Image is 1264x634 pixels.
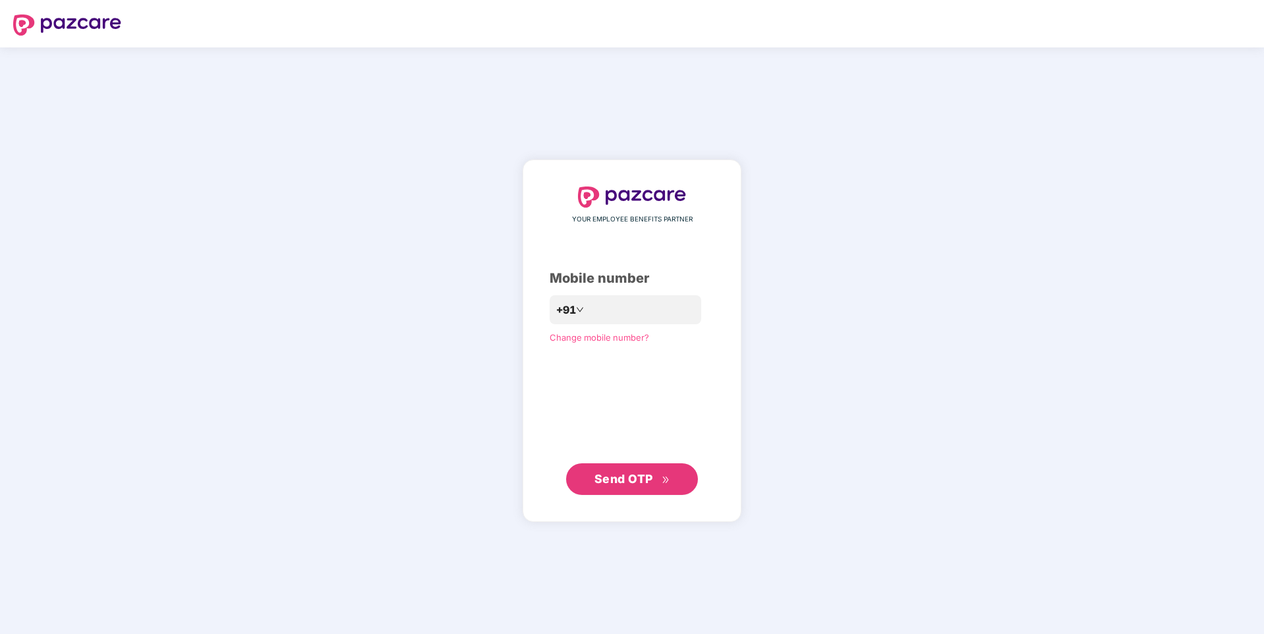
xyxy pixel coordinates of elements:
[13,14,121,36] img: logo
[550,332,649,343] a: Change mobile number?
[594,472,653,486] span: Send OTP
[550,268,714,289] div: Mobile number
[662,476,670,484] span: double-right
[576,306,584,314] span: down
[578,187,686,208] img: logo
[566,463,698,495] button: Send OTPdouble-right
[556,302,576,318] span: +91
[572,214,693,225] span: YOUR EMPLOYEE BENEFITS PARTNER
